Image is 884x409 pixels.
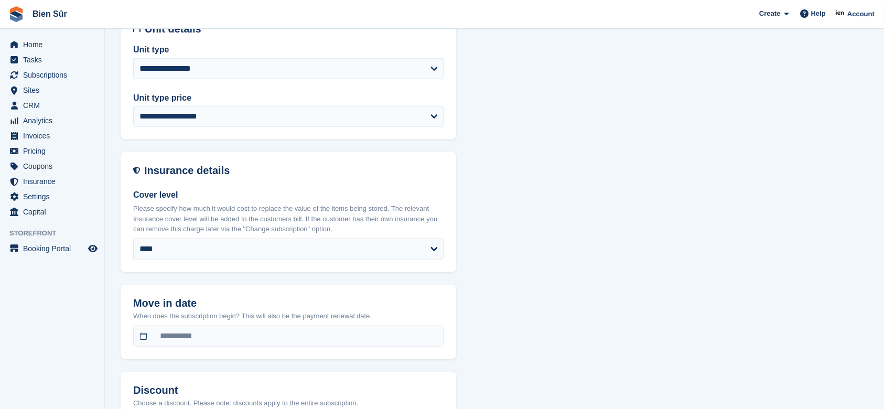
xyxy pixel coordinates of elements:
[5,52,99,67] a: menu
[5,128,99,143] a: menu
[23,144,86,158] span: Pricing
[23,113,86,128] span: Analytics
[133,165,140,177] img: insurance-details-icon-731ffda60807649b61249b889ba3c5e2b5c27d34e2e1fb37a309f0fde93ff34a.svg
[847,9,875,19] span: Account
[133,203,444,234] p: Please specify how much it would cost to replace the value of the items being stored. The relevan...
[28,5,71,23] a: Bien Sûr
[145,23,444,35] h2: Unit details
[5,98,99,113] a: menu
[5,189,99,204] a: menu
[5,174,99,189] a: menu
[5,68,99,82] a: menu
[5,144,99,158] a: menu
[133,297,444,309] h2: Move in date
[5,83,99,98] a: menu
[133,189,444,201] label: Cover level
[23,83,86,98] span: Sites
[5,159,99,174] a: menu
[8,6,24,22] img: stora-icon-8386f47178a22dfd0bd8f6a31ec36ba5ce8667c1dd55bd0f319d3a0aa187defe.svg
[87,242,99,255] a: Preview store
[9,228,104,239] span: Storefront
[23,98,86,113] span: CRM
[144,165,444,177] h2: Insurance details
[5,204,99,219] a: menu
[23,241,86,256] span: Booking Portal
[5,241,99,256] a: menu
[23,37,86,52] span: Home
[5,37,99,52] a: menu
[759,8,780,19] span: Create
[23,159,86,174] span: Coupons
[23,174,86,189] span: Insurance
[133,384,444,396] h2: Discount
[23,68,86,82] span: Subscriptions
[133,44,444,56] label: Unit type
[133,398,444,408] p: Choose a discount. Please note: discounts apply to the entire subscription.
[23,128,86,143] span: Invoices
[23,204,86,219] span: Capital
[23,52,86,67] span: Tasks
[133,92,444,104] label: Unit type price
[133,311,444,321] p: When does the subscription begin? This will also be the payment renewal date.
[133,23,141,35] img: unit-details-icon-595b0c5c156355b767ba7b61e002efae458ec76ed5ec05730b8e856ff9ea34a9.svg
[811,8,826,19] span: Help
[835,8,846,19] img: Asmaa Habri
[23,189,86,204] span: Settings
[5,113,99,128] a: menu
